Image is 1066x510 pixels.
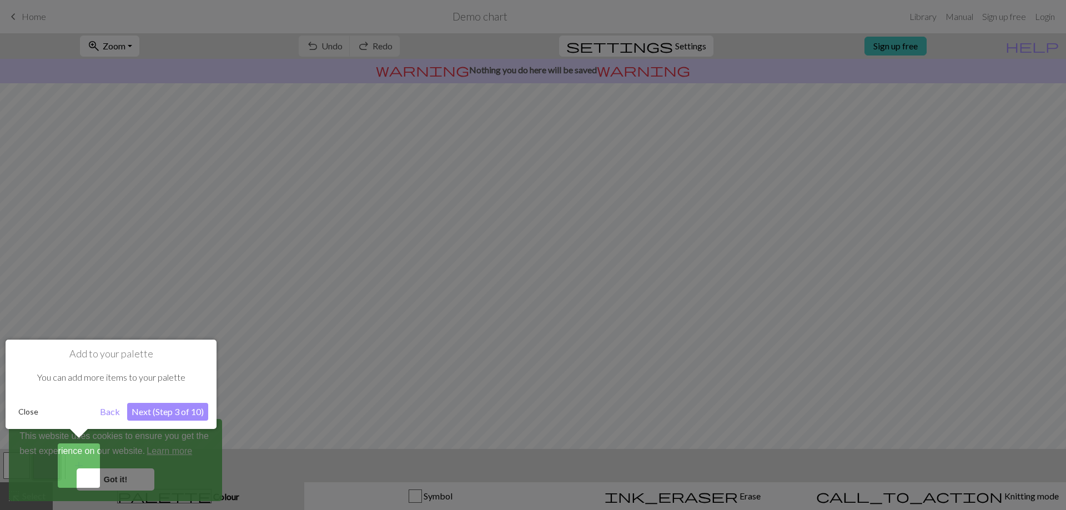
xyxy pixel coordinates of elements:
[14,360,208,395] div: You can add more items to your palette
[6,340,217,429] div: Add to your palette
[14,403,43,420] button: Close
[127,403,208,421] button: Next (Step 3 of 10)
[14,348,208,360] h1: Add to your palette
[95,403,124,421] button: Back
